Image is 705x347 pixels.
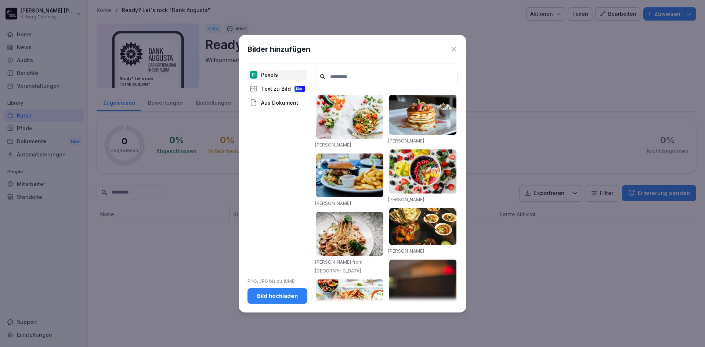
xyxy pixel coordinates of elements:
[316,212,383,256] img: pexels-photo-1279330.jpeg
[247,70,307,80] div: Pexels
[294,86,305,92] div: Neu
[247,84,307,94] div: Text zu Bild
[389,95,456,135] img: pexels-photo-376464.jpeg
[253,292,301,300] div: Bild hochladen
[316,95,383,139] img: pexels-photo-1640777.jpeg
[389,208,456,245] img: pexels-photo-958545.jpeg
[316,153,383,198] img: pexels-photo-70497.jpeg
[388,197,424,202] a: [PERSON_NAME]
[247,288,307,304] button: Bild hochladen
[315,142,351,148] a: [PERSON_NAME]
[389,149,456,194] img: pexels-photo-1099680.jpeg
[247,278,307,285] p: PNG, JPG bis zu 10MB
[247,44,310,55] h1: Bilder hinzufügen
[315,200,351,206] a: [PERSON_NAME]
[316,279,383,329] img: pexels-photo-1640772.jpeg
[250,71,257,79] img: pexels.png
[315,259,362,274] a: [PERSON_NAME] from [GEOGRAPHIC_DATA]
[247,98,307,108] div: Aus Dokument
[388,248,424,254] a: [PERSON_NAME]
[388,138,424,144] a: [PERSON_NAME]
